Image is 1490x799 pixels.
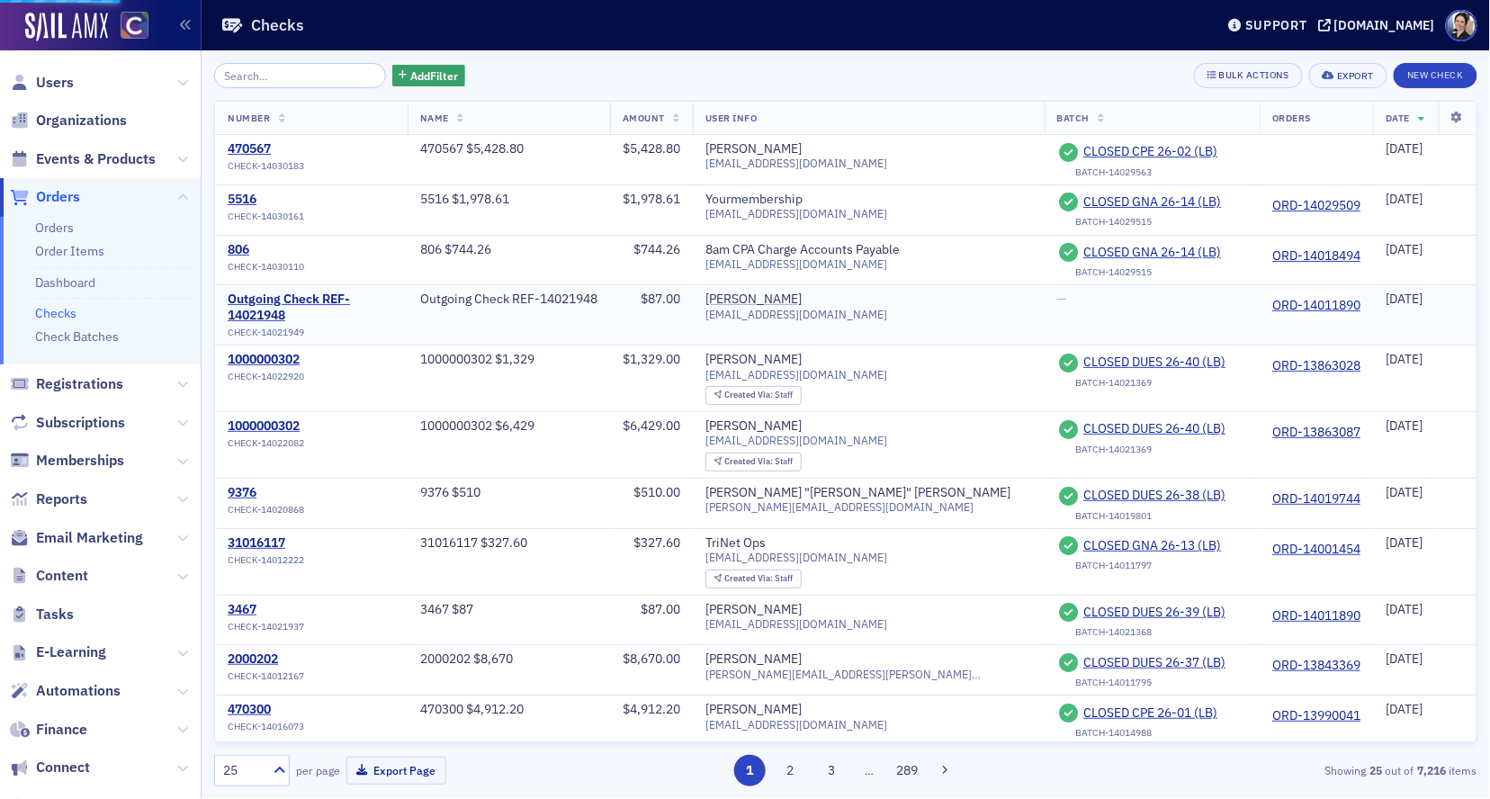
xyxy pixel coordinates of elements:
[228,292,395,323] a: Outgoing Check REF-14021948
[1076,626,1153,638] div: BATCH-14021368
[705,453,802,471] div: Created Via: Staff
[228,418,304,435] a: 1000000302
[36,111,127,130] span: Organizations
[296,762,340,778] label: per page
[1386,601,1423,617] span: [DATE]
[705,141,802,157] a: [PERSON_NAME]
[892,755,923,786] button: 289
[623,112,665,124] span: Amount
[251,14,304,36] h1: Checks
[1083,355,1247,371] a: CLOSED DUES 26-40 (LB)
[10,681,121,701] a: Automations
[1272,248,1360,265] a: ORD-14018494
[410,67,458,84] span: Add Filter
[228,702,304,718] div: 470300
[705,207,887,220] span: [EMAIL_ADDRESS][DOMAIN_NAME]
[1334,17,1435,33] div: [DOMAIN_NAME]
[420,485,597,501] div: 9376 $510
[36,528,143,548] span: Email Marketing
[1076,560,1153,571] div: BATCH-14011797
[1386,701,1423,717] span: [DATE]
[1194,63,1303,88] button: Bulk Actions
[35,274,95,291] a: Dashboard
[1272,708,1360,724] a: ORD-13990041
[1083,144,1247,160] a: CLOSED CPE 26-02 (LB)
[228,554,304,566] span: CHECK-14012222
[1057,291,1067,307] span: —
[705,535,766,552] a: TriNet Ops
[1076,677,1153,688] div: BATCH-14011795
[228,242,304,258] a: 806
[1076,266,1153,278] div: BATCH-14029515
[734,755,766,786] button: 1
[705,192,803,208] a: Yourmembership
[857,762,882,778] span: …
[228,352,304,368] a: 1000000302
[725,455,776,467] span: Created Via :
[725,572,776,584] span: Created Via :
[705,352,802,368] a: [PERSON_NAME]
[705,434,887,447] span: [EMAIL_ADDRESS][DOMAIN_NAME]
[1083,488,1247,504] a: CLOSED DUES 26-38 (LB)
[633,534,680,551] span: $327.60
[420,141,597,157] div: 470567 $5,428.80
[228,651,304,668] a: 2000202
[121,12,148,40] img: SailAMX
[1394,63,1477,88] button: New Check
[228,602,304,618] div: 3467
[1318,19,1441,31] button: [DOMAIN_NAME]
[1083,245,1247,261] a: CLOSED GNA 26-14 (LB)
[36,149,156,169] span: Events & Products
[705,617,887,631] span: [EMAIL_ADDRESS][DOMAIN_NAME]
[1083,421,1247,437] span: CLOSED DUES 26-40 (LB)
[420,535,597,552] div: 31016117 $327.60
[36,451,124,471] span: Memberships
[705,602,802,618] div: [PERSON_NAME]
[1309,63,1387,88] button: Export
[420,352,597,368] div: 1000000302 $1,329
[705,718,887,732] span: [EMAIL_ADDRESS][DOMAIN_NAME]
[1386,484,1423,500] span: [DATE]
[10,413,125,433] a: Subscriptions
[228,371,304,382] span: CHECK-14022920
[36,566,88,586] span: Content
[346,757,446,785] button: Export Page
[705,418,802,435] div: [PERSON_NAME]
[228,261,304,273] span: CHECK-14030110
[705,368,887,382] span: [EMAIL_ADDRESS][DOMAIN_NAME]
[228,670,304,682] span: CHECK-14012167
[10,642,106,662] a: E-Learning
[1083,194,1247,211] a: CLOSED GNA 26-14 (LB)
[228,141,304,157] a: 470567
[705,500,974,514] span: [PERSON_NAME][EMAIL_ADDRESS][DOMAIN_NAME]
[214,63,386,88] input: Search…
[775,755,806,786] button: 2
[228,721,304,732] span: CHECK-14016073
[228,112,270,124] span: Number
[36,681,121,701] span: Automations
[1386,651,1423,667] span: [DATE]
[36,720,87,740] span: Finance
[10,187,80,207] a: Orders
[228,327,304,338] span: CHECK-14021949
[1386,112,1410,124] span: Date
[705,157,887,170] span: [EMAIL_ADDRESS][DOMAIN_NAME]
[228,192,304,208] a: 5516
[633,484,680,500] span: $510.00
[35,328,119,345] a: Check Batches
[705,551,887,564] span: [EMAIL_ADDRESS][DOMAIN_NAME]
[641,291,680,307] span: $87.00
[1083,655,1247,671] span: CLOSED DUES 26-37 (LB)
[705,485,1010,501] a: [PERSON_NAME] "[PERSON_NAME]" [PERSON_NAME]
[420,702,597,718] div: 470300 $4,912.20
[705,386,802,405] div: Created Via: Staff
[1272,491,1360,507] a: ORD-14019744
[623,701,680,717] span: $4,912.20
[705,112,758,124] span: User Info
[36,374,123,394] span: Registrations
[10,73,74,93] a: Users
[705,702,802,718] div: [PERSON_NAME]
